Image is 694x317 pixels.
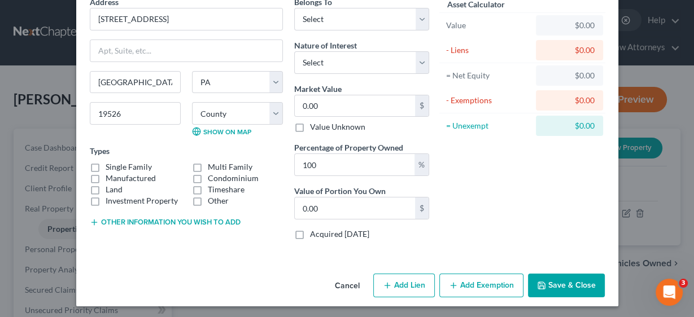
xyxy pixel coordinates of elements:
[208,161,252,173] label: Multi Family
[90,102,181,125] input: Enter zip...
[446,20,531,31] div: Value
[90,218,241,227] button: Other information you wish to add
[439,274,523,297] button: Add Exemption
[294,142,403,153] label: Percentage of Property Owned
[415,197,429,219] div: $
[446,45,531,56] div: - Liens
[106,195,178,206] label: Investment Property
[528,274,605,297] button: Save & Close
[446,70,531,81] div: = Net Equity
[545,20,594,31] div: $0.00
[192,127,251,136] a: Show on Map
[90,145,110,157] label: Types
[415,95,429,117] div: $
[545,70,594,81] div: $0.00
[294,185,386,197] label: Value of Portion You Own
[208,173,259,184] label: Condominium
[294,39,357,51] label: Nature of Interest
[295,95,415,117] input: 0.00
[545,95,594,106] div: $0.00
[446,120,531,131] div: = Unexempt
[446,95,531,106] div: - Exemptions
[294,83,342,95] label: Market Value
[310,121,365,133] label: Value Unknown
[545,45,594,56] div: $0.00
[90,8,282,30] input: Enter address...
[208,195,229,206] label: Other
[295,154,414,175] input: 0.00
[90,40,282,61] input: Apt, Suite, etc...
[326,275,369,297] button: Cancel
[373,274,435,297] button: Add Lien
[208,184,245,195] label: Timeshare
[414,154,429,175] div: %
[679,279,688,288] span: 3
[310,228,369,240] label: Acquired [DATE]
[106,173,156,184] label: Manufactured
[106,184,123,195] label: Land
[90,72,180,93] input: Enter city...
[295,197,415,219] input: 0.00
[545,120,594,131] div: $0.00
[106,161,152,173] label: Single Family
[656,279,683,306] iframe: Intercom live chat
